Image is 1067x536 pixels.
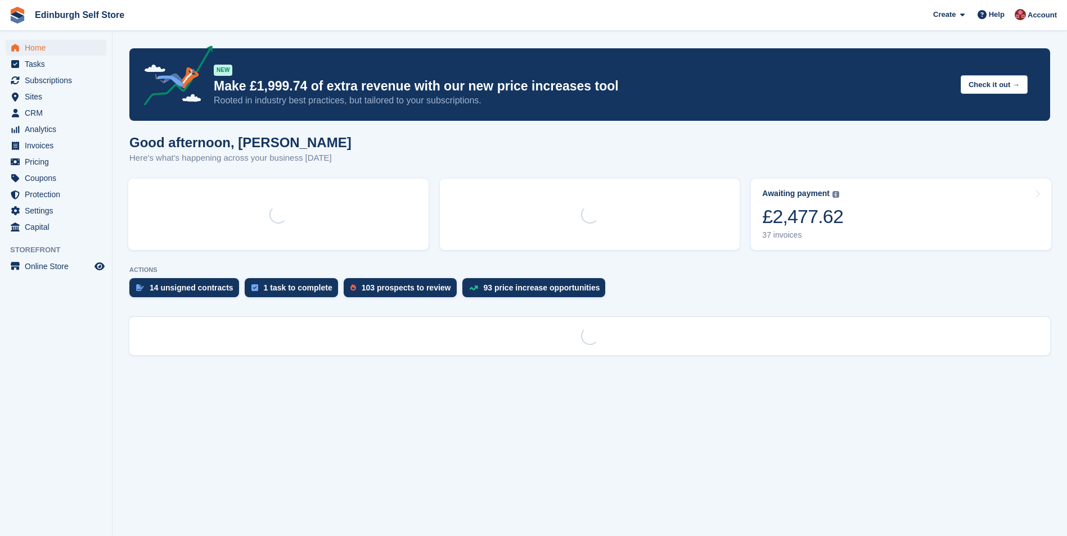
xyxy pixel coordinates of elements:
a: 14 unsigned contracts [129,278,245,303]
span: Sites [25,89,92,105]
h1: Good afternoon, [PERSON_NAME] [129,135,352,150]
a: menu [6,258,106,274]
img: prospect-51fa495bee0391a8d652442698ab0144808aea92771e9ea1ae160a38d050c398.svg [350,284,356,291]
img: contract_signature_icon-13c848040528278c33f63329250d36e43548de30e8caae1d1a13099fd9432cc5.svg [136,284,144,291]
span: Analytics [25,121,92,137]
span: Home [25,40,92,56]
a: menu [6,219,106,235]
a: menu [6,154,106,170]
a: menu [6,187,106,202]
button: Check it out → [961,75,1028,94]
span: Account [1028,10,1057,21]
span: Settings [25,203,92,219]
a: Preview store [93,260,106,273]
a: menu [6,138,106,153]
img: Lucy Michalec [1015,9,1026,20]
a: Awaiting payment £2,477.62 37 invoices [751,179,1051,250]
a: Edinburgh Self Store [30,6,129,24]
span: Create [933,9,956,20]
a: 1 task to complete [245,278,344,303]
p: Make £1,999.74 of extra revenue with our new price increases tool [214,78,952,94]
span: Pricing [25,154,92,170]
img: price_increase_opportunities-93ffe204e8149a01c8c9dc8f82e8f89637d9d84a8eef4429ea346261dce0b2c0.svg [469,285,478,290]
img: price-adjustments-announcement-icon-8257ccfd72463d97f412b2fc003d46551f7dbcb40ab6d574587a9cd5c0d94... [134,46,213,110]
span: Tasks [25,56,92,72]
div: 1 task to complete [264,283,332,292]
div: 103 prospects to review [362,283,451,292]
a: menu [6,72,106,88]
p: Rooted in industry best practices, but tailored to your subscriptions. [214,94,952,107]
a: menu [6,56,106,72]
p: Here's what's happening across your business [DATE] [129,152,352,165]
span: Capital [25,219,92,235]
span: Invoices [25,138,92,153]
span: Coupons [25,170,92,186]
span: CRM [25,105,92,121]
a: 93 price increase opportunities [462,278,611,303]
a: menu [6,40,106,56]
span: Online Store [25,258,92,274]
div: 14 unsigned contracts [150,283,233,292]
img: task-75834270c22a3079a89374b754ae025e5fb1db73e45f91037f5363f120a921f8.svg [251,284,258,291]
div: 37 invoices [762,230,843,240]
img: stora-icon-8386f47178a22dfd0bd8f6a31ec36ba5ce8667c1dd55bd0f319d3a0aa187defe.svg [9,7,26,24]
span: Help [989,9,1005,20]
p: ACTIONS [129,266,1050,274]
div: £2,477.62 [762,205,843,228]
a: menu [6,89,106,105]
span: Protection [25,187,92,202]
img: icon-info-grey-7440780725fd019a000dd9b08b2336e03edf1995a4989e88bcd33f0948082b44.svg [832,191,839,198]
div: NEW [214,65,232,76]
span: Storefront [10,244,112,256]
a: menu [6,203,106,219]
span: Subscriptions [25,72,92,88]
a: menu [6,121,106,137]
a: menu [6,105,106,121]
a: 103 prospects to review [344,278,462,303]
div: Awaiting payment [762,189,830,198]
a: menu [6,170,106,186]
div: 93 price increase opportunities [484,283,600,292]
